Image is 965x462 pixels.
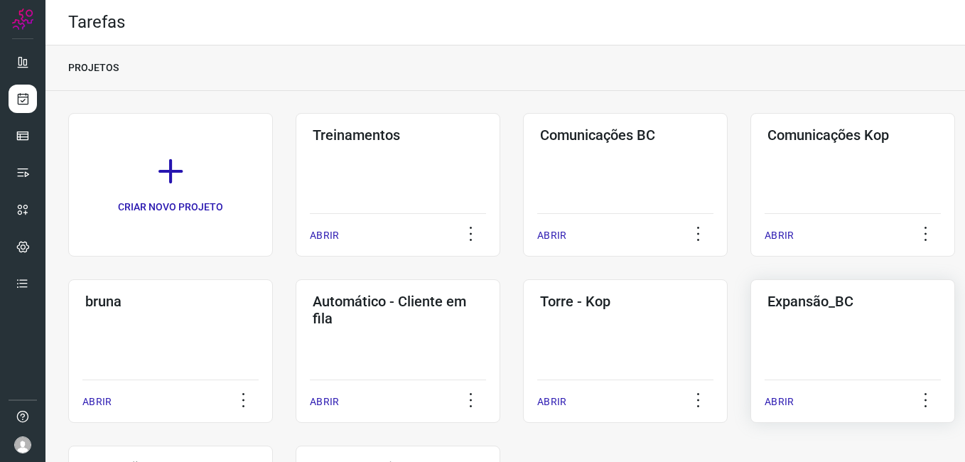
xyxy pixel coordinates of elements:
p: ABRIR [765,394,794,409]
p: ABRIR [82,394,112,409]
p: ABRIR [765,228,794,243]
p: ABRIR [310,394,339,409]
h3: Treinamentos [313,127,483,144]
p: ABRIR [537,228,566,243]
p: ABRIR [310,228,339,243]
p: CRIAR NOVO PROJETO [118,200,223,215]
p: ABRIR [537,394,566,409]
h3: Expansão_BC [767,293,938,310]
h3: Torre - Kop [540,293,711,310]
h3: Comunicações Kop [767,127,938,144]
h3: bruna [85,293,256,310]
h3: Comunicações BC [540,127,711,144]
img: avatar-user-boy.jpg [14,436,31,453]
img: Logo [12,9,33,30]
h2: Tarefas [68,12,125,33]
p: PROJETOS [68,60,119,75]
h3: Automático - Cliente em fila [313,293,483,327]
